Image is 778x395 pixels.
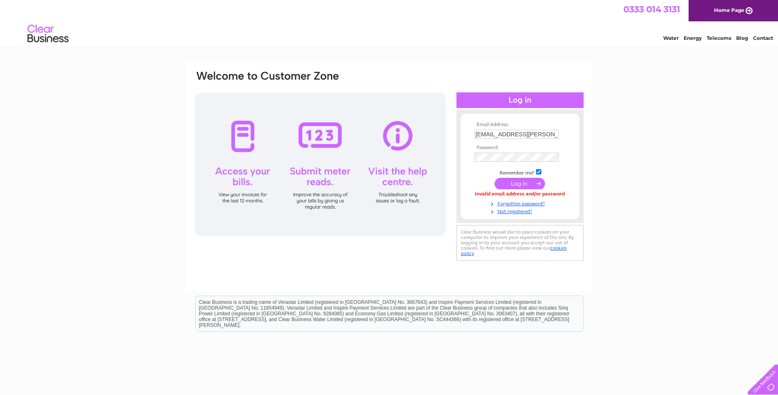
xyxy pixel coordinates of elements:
a: Forgotten password? [475,199,568,207]
a: Not registered? [475,207,568,215]
a: Energy [684,35,702,41]
a: Contact [753,35,773,41]
div: Invalid email address and/or password [475,191,566,197]
div: Clear Business would like to place cookies on your computer to improve your experience of the sit... [456,225,584,261]
img: logo.png [27,21,69,46]
a: 0333 014 3131 [623,4,680,14]
td: Remember me? [472,168,568,176]
div: Clear Business is a trading name of Verastar Limited (registered in [GEOGRAPHIC_DATA] No. 3667643... [196,5,583,40]
a: Telecoms [707,35,731,41]
th: Email Address: [472,122,568,128]
a: Water [663,35,679,41]
a: Blog [736,35,748,41]
a: cookies policy [461,245,567,256]
th: Password: [472,145,568,151]
input: Submit [495,178,545,189]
